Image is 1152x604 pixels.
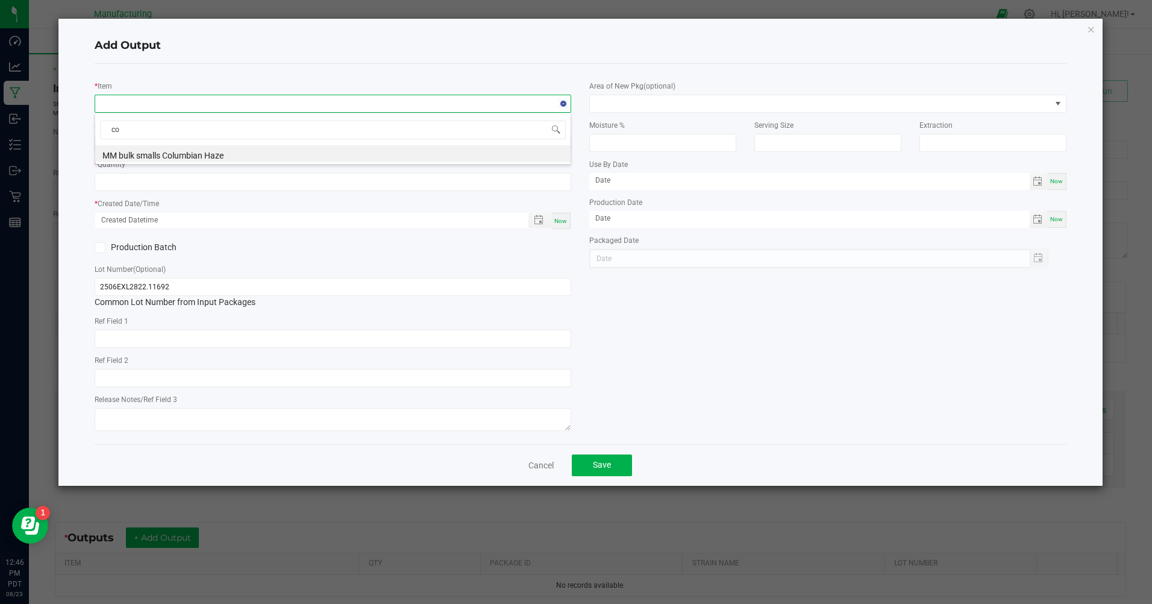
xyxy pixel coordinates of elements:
label: Item [98,81,112,92]
label: Packaged Date [589,235,639,246]
label: Serving Size [754,120,794,131]
button: Save [572,455,632,476]
a: Cancel [528,459,554,471]
input: Date [589,173,1029,188]
label: Production Batch [95,241,324,254]
label: Production Date [589,197,642,208]
span: Now [1050,216,1063,222]
label: Lot Number [95,264,166,275]
div: Common Lot Number from Input Packages [95,278,571,309]
span: (optional) [643,82,675,90]
span: Toggle calendar [1030,211,1047,228]
span: Toggle calendar [1030,173,1047,190]
label: Use By Date [589,159,628,170]
label: Extraction [919,120,953,131]
span: (Optional) [133,265,166,274]
input: Created Datetime [95,213,515,228]
label: Release Notes/Ref Field 3 [95,394,177,405]
label: Ref Field 1 [95,316,128,327]
h4: Add Output [95,38,1066,54]
span: Now [1050,178,1063,184]
label: Area of New Pkg [589,81,675,92]
iframe: Resource center [12,508,48,544]
span: Toggle popup [528,213,552,228]
label: Moisture % [589,120,625,131]
label: Ref Field 2 [95,355,128,366]
iframe: Resource center unread badge [36,506,50,520]
input: Date [589,211,1029,226]
span: Save [593,460,611,470]
label: Created Date/Time [98,198,159,209]
span: Now [554,218,567,224]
